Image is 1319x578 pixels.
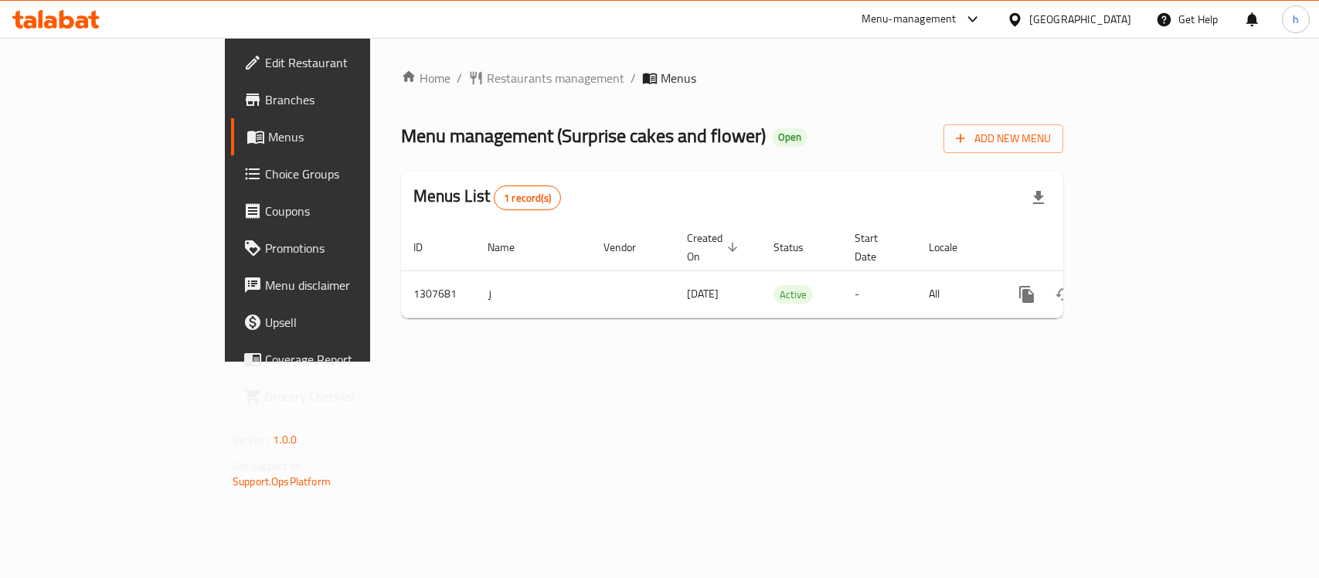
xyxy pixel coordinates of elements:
td: ز [475,270,591,318]
div: Menu-management [862,10,957,29]
a: Menus [231,118,445,155]
span: Choice Groups [265,165,433,183]
th: Actions [996,224,1169,271]
span: Edit Restaurant [265,53,433,72]
span: 1.0.0 [273,430,297,450]
nav: breadcrumb [401,69,1063,87]
span: Menu management ( Surprise cakes and flower ) [401,118,766,153]
span: Branches [265,90,433,109]
table: enhanced table [401,224,1169,318]
a: Choice Groups [231,155,445,192]
button: more [1008,276,1045,313]
h2: Menus List [413,185,561,210]
span: h [1293,11,1299,28]
a: Promotions [231,229,445,267]
a: Coverage Report [231,341,445,378]
div: Export file [1020,179,1057,216]
span: Upsell [265,313,433,331]
span: Created On [687,229,743,266]
span: Vendor [603,238,656,257]
span: ID [413,238,443,257]
span: Promotions [265,239,433,257]
span: Menus [661,69,696,87]
a: Support.OpsPlatform [233,471,331,491]
span: Name [488,238,535,257]
span: Menus [268,127,433,146]
td: - [842,270,916,318]
span: Add New Menu [956,129,1051,148]
a: Menu disclaimer [231,267,445,304]
span: [DATE] [687,284,719,304]
div: Total records count [494,185,561,210]
span: Menu disclaimer [265,276,433,294]
div: Active [773,285,813,304]
li: / [457,69,462,87]
div: [GEOGRAPHIC_DATA] [1029,11,1131,28]
div: Open [772,128,807,147]
span: Get support on: [233,456,304,476]
button: Change Status [1045,276,1083,313]
a: Upsell [231,304,445,341]
span: Version: [233,430,270,450]
a: Coupons [231,192,445,229]
span: Restaurants management [487,69,624,87]
li: / [631,69,636,87]
a: Branches [231,81,445,118]
td: All [916,270,996,318]
button: Add New Menu [943,124,1063,153]
span: Locale [929,238,977,257]
span: Grocery Checklist [265,387,433,406]
span: Status [773,238,824,257]
span: 1 record(s) [495,191,560,206]
a: Grocery Checklist [231,378,445,415]
span: Start Date [855,229,898,266]
span: Active [773,286,813,304]
span: Open [772,131,807,144]
span: Coupons [265,202,433,220]
a: Edit Restaurant [231,44,445,81]
span: Coverage Report [265,350,433,369]
a: Restaurants management [468,69,624,87]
